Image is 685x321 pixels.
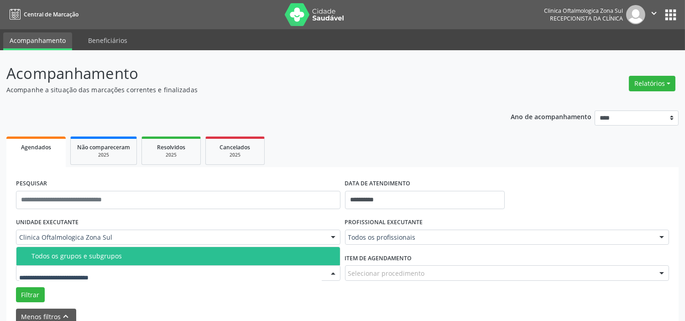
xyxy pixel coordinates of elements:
p: Acompanhe a situação das marcações correntes e finalizadas [6,85,477,95]
label: UNIDADE EXECUTANTE [16,216,78,230]
label: DATA DE ATENDIMENTO [345,177,411,191]
div: Todos os grupos e subgrupos [31,253,335,260]
div: 2025 [148,152,194,158]
span: Não compareceram [77,143,130,151]
span: Agendados [21,143,51,151]
img: img [626,5,645,24]
a: Acompanhamento [3,32,72,50]
p: Ano de acompanhamento [511,111,591,122]
a: Central de Marcação [6,7,78,22]
div: Clinica Oftalmologica Zona Sul [544,7,623,15]
label: PROFISSIONAL EXECUTANTE [345,216,423,230]
span: Central de Marcação [24,11,78,18]
i:  [649,8,659,18]
button: apps [663,7,679,23]
button: Filtrar [16,287,45,303]
div: 2025 [212,152,258,158]
button:  [645,5,663,24]
span: Recepcionista da clínica [550,15,623,22]
button: Relatórios [629,76,675,91]
span: Cancelados [220,143,251,151]
a: Beneficiários [82,32,134,48]
label: PESQUISAR [16,177,47,191]
span: Selecionar procedimento [348,268,425,278]
span: Resolvidos [157,143,185,151]
label: Item de agendamento [345,251,412,265]
div: 2025 [77,152,130,158]
span: Todos os profissionais [348,233,651,242]
p: Acompanhamento [6,62,477,85]
span: Clinica Oftalmologica Zona Sul [19,233,322,242]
